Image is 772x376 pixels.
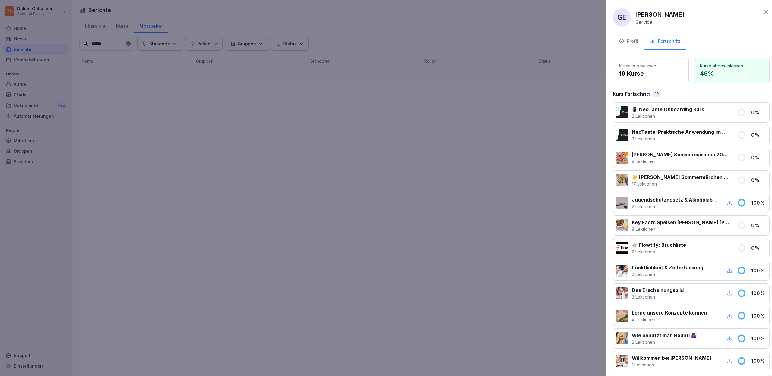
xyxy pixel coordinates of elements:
[751,109,766,116] p: 0 %
[632,354,711,362] p: Willkommen bei [PERSON_NAME]
[635,19,652,25] p: Service
[632,113,704,119] p: 2 Lektionen
[700,69,763,78] p: 46 %
[632,249,686,255] p: 2 Lektionen
[700,63,763,69] p: Kurse abgeschlossen
[632,362,711,368] p: 1 Lektionen
[751,244,766,252] p: 0 %
[632,271,703,277] p: 2 Lektionen
[632,309,707,316] p: Lerne unsere Konzepte kennen
[632,181,730,187] p: 17 Lektionen
[632,226,730,232] p: 9 Lektionen
[619,63,682,69] p: Kurse zugewiesen
[751,312,766,319] p: 100 %
[751,290,766,297] p: 100 %
[751,154,766,161] p: 0 %
[635,10,685,19] p: [PERSON_NAME]
[613,8,631,27] div: GE
[613,34,644,50] button: Profil
[751,177,766,184] p: 0 %
[632,136,730,142] p: 3 Lektionen
[751,357,766,365] p: 100 %
[632,339,697,345] p: 2 Lektionen
[632,106,704,113] p: 📱 NeoTaste Onboarding Kurs
[751,199,766,206] p: 100 %
[632,128,730,136] p: NeoTaste: Praktische Anwendung im Wilma Betrieb✨
[632,174,730,181] p: ☀️ [PERSON_NAME] Sommermärchen 2025 - Speisen
[619,69,682,78] p: 19 Kurse
[632,241,686,249] p: 👉🏼 Flowtify: Bruchliste
[619,38,638,45] div: Profil
[632,264,703,271] p: Pünktlichkeit & Zeiterfassung
[632,151,730,158] p: [PERSON_NAME] Sommermärchen 2025 - Getränke
[653,91,660,97] div: 19
[650,38,680,45] div: Fortschritt
[632,294,684,300] p: 3 Lektionen
[644,34,686,50] button: Fortschritt
[751,222,766,229] p: 0 %
[751,267,766,274] p: 100 %
[632,287,684,294] p: Das Erscheinungsbild
[613,90,650,98] p: Kurs Fortschritt
[751,335,766,342] p: 100 %
[632,316,707,323] p: 4 Lektionen
[632,219,730,226] p: Key Facts Speisen [PERSON_NAME] [PERSON_NAME] 🥗
[751,131,766,139] p: 0 %
[632,158,730,164] p: 8 Lektionen
[632,203,718,210] p: 2 Lektionen
[632,196,718,203] p: Jugendschutzgesetz & Alkoholabgabe in der Gastronomie 🧒🏽
[632,332,697,339] p: Wie benutzt man Bounti 🤷🏾‍♀️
